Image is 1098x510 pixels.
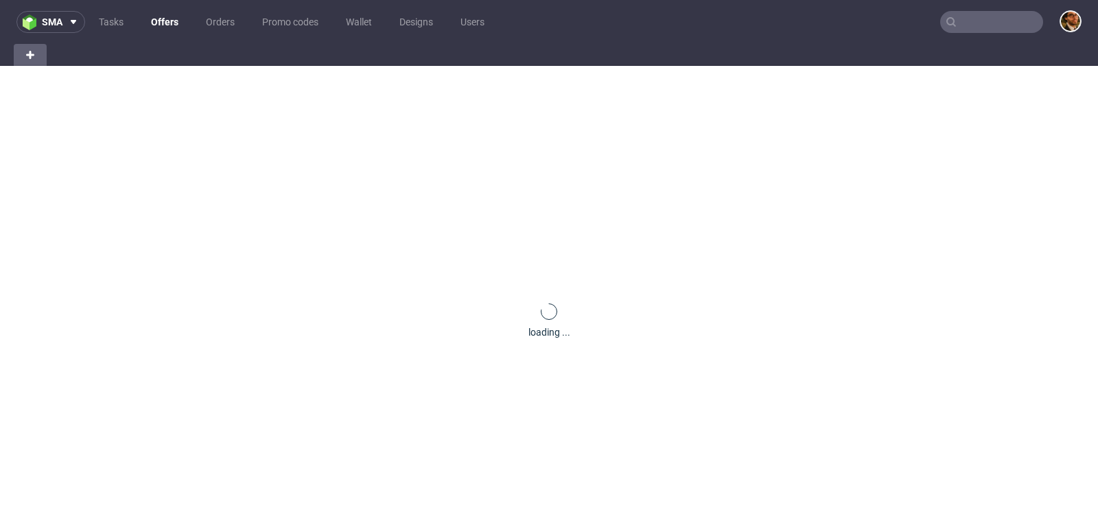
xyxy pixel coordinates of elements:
a: Users [452,11,493,33]
a: Orders [198,11,243,33]
a: Tasks [91,11,132,33]
a: Promo codes [254,11,327,33]
a: Wallet [338,11,380,33]
a: Offers [143,11,187,33]
span: sma [42,17,62,27]
img: Matteo Corsico [1061,12,1080,31]
div: loading ... [528,325,570,339]
img: logo [23,14,42,30]
button: sma [16,11,85,33]
a: Designs [391,11,441,33]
